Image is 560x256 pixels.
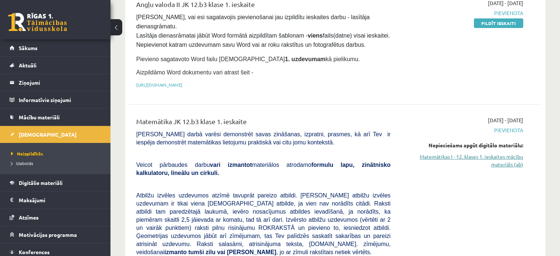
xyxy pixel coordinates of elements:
[136,69,253,76] span: Aizpildāmo Word dokumentu vari atrast šeit -
[10,209,101,226] a: Atzīmes
[210,162,252,168] b: vari izmantot
[402,9,523,17] span: Pievienota
[136,131,391,145] span: [PERSON_NAME] darbā varēsi demonstrēt savas zināšanas, izpratni, prasmes, kā arī Tev ir iespēja d...
[474,18,523,28] a: Pildīt ieskaiti
[19,249,50,255] span: Konferences
[19,74,101,91] legend: Ziņojumi
[10,57,101,74] a: Aktuāli
[402,153,523,168] a: Matemātikas I - 12. klases 1. ieskaites mācību materiāls (ab)
[19,62,36,69] span: Aktuāli
[10,174,101,191] a: Digitālie materiāli
[10,226,101,243] a: Motivācijas programma
[136,14,391,48] span: [PERSON_NAME], vai esi sagatavojis pievienošanai jau izpildītu ieskaites darbu - lasītāja dienasg...
[136,162,391,176] span: Veicot pārbaudes darbu materiālos atrodamo
[402,126,523,134] span: Pievienota
[10,109,101,126] a: Mācību materiāli
[8,13,67,31] a: Rīgas 1. Tālmācības vidusskola
[136,116,391,130] div: Matemātika JK 12.b3 klase 1. ieskaite
[19,192,101,208] legend: Maksājumi
[19,131,77,138] span: [DEMOGRAPHIC_DATA]
[19,114,60,120] span: Mācību materiāli
[136,162,391,176] b: formulu lapu, zinātnisko kalkulatoru, lineālu un cirkuli.
[19,214,39,221] span: Atzīmes
[488,116,523,124] span: [DATE] - [DATE]
[10,39,101,56] a: Sākums
[19,231,77,238] span: Motivācijas programma
[11,150,103,157] a: Neizpildītās
[19,91,101,108] legend: Informatīvie ziņojumi
[19,45,38,51] span: Sākums
[10,126,101,143] a: [DEMOGRAPHIC_DATA]
[402,141,523,149] div: Nepieciešams apgūt digitālo materiālu:
[19,179,63,186] span: Digitālie materiāli
[165,249,187,255] b: izmanto
[188,249,276,255] b: tumši zilu vai [PERSON_NAME]
[136,56,360,62] span: Pievieno sagatavoto Word failu [DEMOGRAPHIC_DATA] kā pielikumu.
[11,151,43,157] span: Neizpildītās
[10,74,101,91] a: Ziņojumi
[11,160,33,166] span: Izlabotās
[308,32,323,39] strong: viens
[285,56,325,62] strong: 1. uzdevumam
[136,82,182,88] a: [URL][DOMAIN_NAME]
[136,192,391,255] span: Atbilžu izvēles uzdevumos atzīmē tavuprāt pareizo atbildi. [PERSON_NAME] atbilžu izvēles uzdevuma...
[10,91,101,108] a: Informatīvie ziņojumi
[11,160,103,166] a: Izlabotās
[10,192,101,208] a: Maksājumi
